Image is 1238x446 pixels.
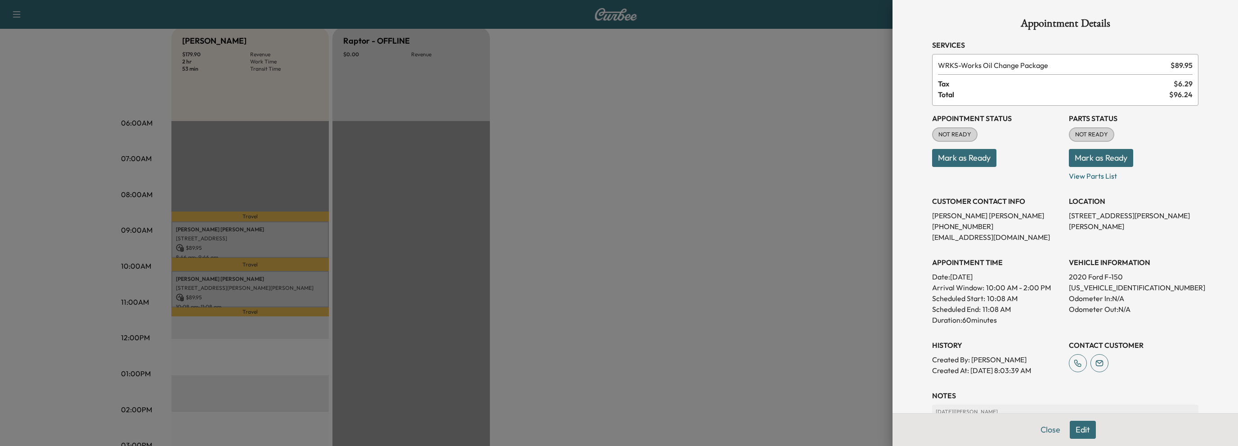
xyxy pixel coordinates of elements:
[932,293,985,304] p: Scheduled Start:
[932,221,1062,232] p: [PHONE_NUMBER]
[932,149,996,167] button: Mark as Ready
[987,293,1018,304] p: 10:08 AM
[1070,130,1113,139] span: NOT READY
[1171,60,1193,71] span: $ 89.95
[932,315,1062,325] p: Duration: 60 minutes
[932,365,1062,376] p: Created At : [DATE] 8:03:39 AM
[938,89,1169,100] span: Total
[933,130,977,139] span: NOT READY
[1035,421,1066,439] button: Close
[932,113,1062,124] h3: Appointment Status
[1069,304,1198,315] p: Odometer Out: N/A
[932,232,1062,243] p: [EMAIL_ADDRESS][DOMAIN_NAME]
[932,340,1062,351] h3: History
[1069,271,1198,282] p: 2020 Ford F-150
[1069,257,1198,268] h3: VEHICLE INFORMATION
[932,257,1062,268] h3: APPOINTMENT TIME
[932,40,1198,50] h3: Services
[1070,421,1096,439] button: Edit
[932,354,1062,365] p: Created By : [PERSON_NAME]
[1169,89,1193,100] span: $ 96.24
[1069,282,1198,293] p: [US_VEHICLE_IDENTIFICATION_NUMBER]
[936,408,1195,415] p: [DATE] | [PERSON_NAME]
[932,390,1198,401] h3: NOTES
[938,78,1174,89] span: Tax
[1069,113,1198,124] h3: Parts Status
[982,304,1011,315] p: 11:08 AM
[1069,196,1198,207] h3: LOCATION
[932,304,981,315] p: Scheduled End:
[1174,78,1193,89] span: $ 6.29
[932,282,1062,293] p: Arrival Window:
[932,210,1062,221] p: [PERSON_NAME] [PERSON_NAME]
[932,18,1198,32] h1: Appointment Details
[1069,293,1198,304] p: Odometer In: N/A
[1069,149,1133,167] button: Mark as Ready
[1069,340,1198,351] h3: CONTACT CUSTOMER
[1069,210,1198,232] p: [STREET_ADDRESS][PERSON_NAME][PERSON_NAME]
[932,196,1062,207] h3: CUSTOMER CONTACT INFO
[1069,167,1198,181] p: View Parts List
[938,60,1167,71] span: Works Oil Change Package
[986,282,1051,293] span: 10:00 AM - 2:00 PM
[932,271,1062,282] p: Date: [DATE]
